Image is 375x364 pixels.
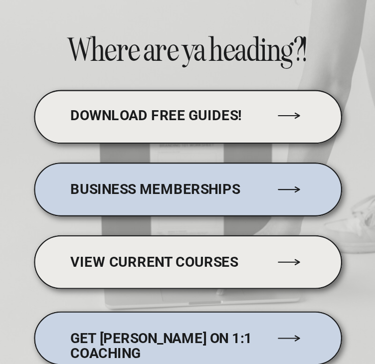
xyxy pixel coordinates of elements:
h2: Where are ya heading?! [46,36,331,67]
a: download free guides! [70,109,254,125]
a: get [PERSON_NAME] on 1:1 coaching [70,331,265,348]
a: business memberships [70,182,265,199]
a: view current courses [70,255,254,272]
